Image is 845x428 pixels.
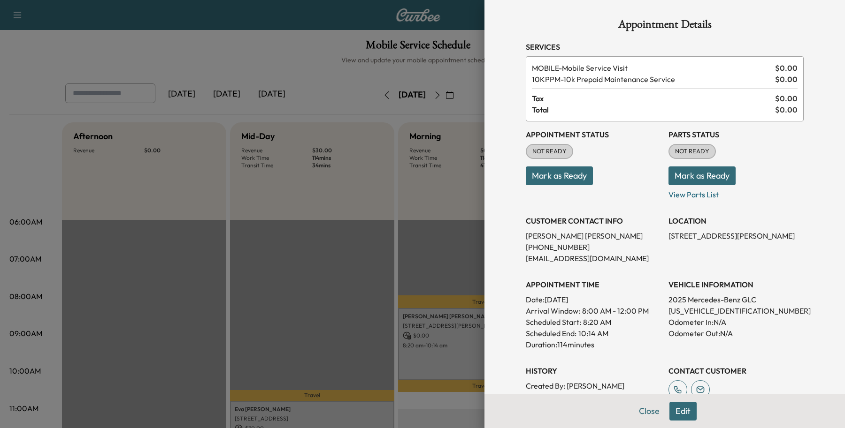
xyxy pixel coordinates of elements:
span: $ 0.00 [775,104,798,115]
p: Arrival Window: [526,305,661,316]
p: Odometer Out: N/A [668,328,804,339]
span: Tax [532,93,775,104]
h3: Appointment Status [526,129,661,140]
button: Close [633,402,666,420]
p: 8:20 AM [583,316,611,328]
p: [PHONE_NUMBER] [526,241,661,253]
span: $ 0.00 [775,93,798,104]
p: [US_VEHICLE_IDENTIFICATION_NUMBER] [668,305,804,316]
p: Scheduled Start: [526,316,581,328]
span: NOT READY [527,147,572,156]
p: [PERSON_NAME] [PERSON_NAME] [526,230,661,241]
h3: Parts Status [668,129,804,140]
h3: CONTACT CUSTOMER [668,365,804,376]
p: Scheduled End: [526,328,576,339]
p: Date: [DATE] [526,294,661,305]
h3: APPOINTMENT TIME [526,279,661,290]
span: 10k Prepaid Maintenance Service [532,74,771,85]
p: View Parts List [668,185,804,200]
h3: Services [526,41,804,53]
p: 10:14 AM [578,328,608,339]
h3: LOCATION [668,215,804,226]
h3: VEHICLE INFORMATION [668,279,804,290]
span: Total [532,104,775,115]
p: Created At : [DATE] 4:33:08 PM [526,391,661,403]
p: [EMAIL_ADDRESS][DOMAIN_NAME] [526,253,661,264]
p: Duration: 114 minutes [526,339,661,350]
h1: Appointment Details [526,19,804,34]
p: 2025 Mercedes-Benz GLC [668,294,804,305]
span: NOT READY [669,147,715,156]
span: $ 0.00 [775,74,798,85]
p: Odometer In: N/A [668,316,804,328]
h3: History [526,365,661,376]
p: [STREET_ADDRESS][PERSON_NAME] [668,230,804,241]
h3: CUSTOMER CONTACT INFO [526,215,661,226]
span: 8:00 AM - 12:00 PM [582,305,649,316]
button: Edit [669,402,697,420]
p: Created By : [PERSON_NAME] [526,380,661,391]
button: Mark as Ready [526,166,593,185]
span: Mobile Service Visit [532,62,771,74]
span: $ 0.00 [775,62,798,74]
button: Mark as Ready [668,166,736,185]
